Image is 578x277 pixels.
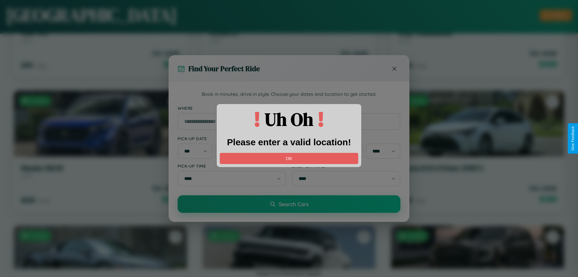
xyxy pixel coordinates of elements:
[279,201,309,207] span: Search Cars
[292,136,400,141] label: Drop-off Date
[178,90,400,98] p: Book in minutes, drive in style. Choose your dates and location to get started.
[178,136,286,141] label: Pick-up Date
[178,163,286,168] label: Pick-up Time
[188,64,260,74] h3: Find Your Perfect Ride
[292,163,400,168] label: Drop-off Time
[178,105,400,111] label: Where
